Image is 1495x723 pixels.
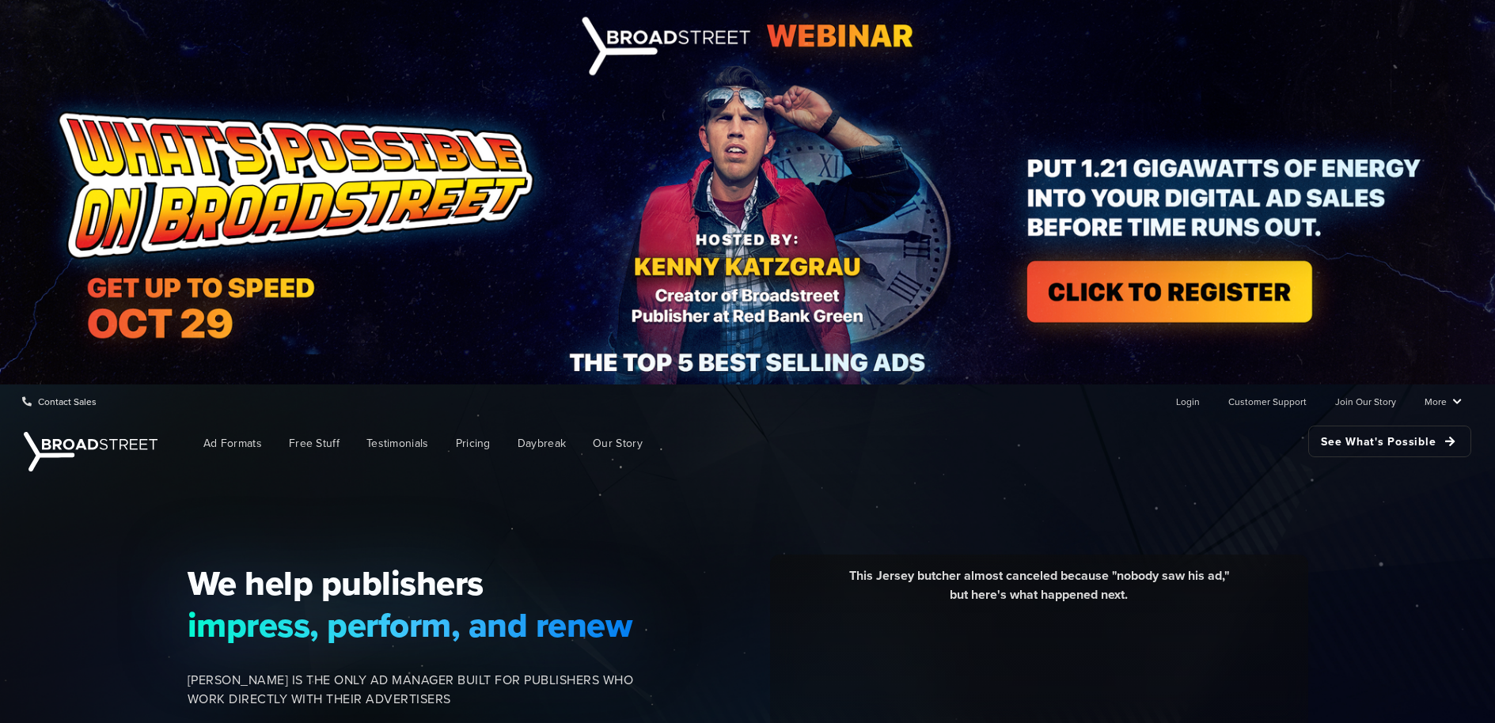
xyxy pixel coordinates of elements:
span: Testimonials [366,435,429,452]
a: Login [1176,385,1200,417]
span: Pricing [456,435,491,452]
a: Free Stuff [277,426,351,461]
a: Daybreak [506,426,578,461]
img: Broadstreet | The Ad Manager for Small Publishers [24,432,157,471]
div: This Jersey butcher almost canceled because "nobody saw his ad," but here's what happened next. [782,566,1296,616]
a: Our Story [581,426,655,461]
a: Ad Formats [192,426,274,461]
span: Our Story [593,435,643,452]
span: Daybreak [518,435,566,452]
span: We help publishers [188,562,634,604]
span: Free Stuff [289,435,340,452]
span: Ad Formats [203,435,262,452]
a: Pricing [444,426,503,461]
a: See What's Possible [1308,426,1471,457]
span: impress, perform, and renew [188,604,634,645]
a: Join Our Story [1335,385,1396,417]
a: More [1425,385,1462,417]
a: Contact Sales [22,385,97,417]
span: [PERSON_NAME] IS THE ONLY AD MANAGER BUILT FOR PUBLISHERS WHO WORK DIRECTLY WITH THEIR ADVERTISERS [188,671,634,709]
nav: Main [166,418,1471,469]
a: Testimonials [355,426,441,461]
a: Customer Support [1228,385,1307,417]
